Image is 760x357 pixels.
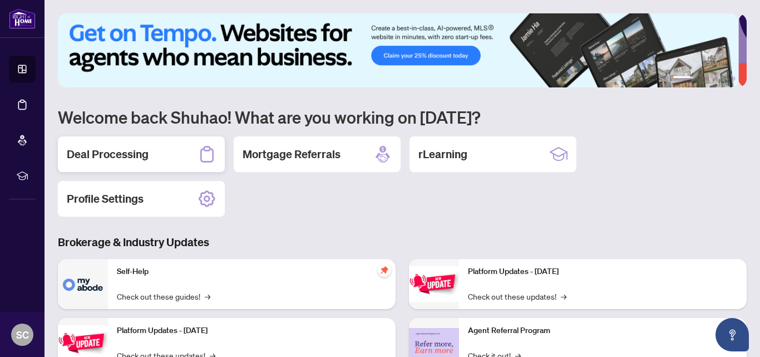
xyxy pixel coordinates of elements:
[468,290,566,302] a: Check out these updates!→
[722,76,727,81] button: 5
[378,263,391,277] span: pushpin
[67,146,149,162] h2: Deal Processing
[731,76,736,81] button: 6
[409,266,459,301] img: Platform Updates - June 23, 2025
[117,325,387,337] p: Platform Updates - [DATE]
[695,76,700,81] button: 2
[58,234,747,250] h3: Brokerage & Industry Updates
[9,8,36,29] img: logo
[243,146,340,162] h2: Mortgage Referrals
[117,266,387,278] p: Self-Help
[715,318,749,351] button: Open asap
[561,290,566,302] span: →
[673,76,691,81] button: 1
[468,325,738,337] p: Agent Referral Program
[16,327,29,343] span: SC
[205,290,210,302] span: →
[713,76,718,81] button: 4
[704,76,709,81] button: 3
[58,106,747,128] h1: Welcome back Shuhao! What are you working on [DATE]?
[418,146,467,162] h2: rLearning
[58,13,738,87] img: Slide 0
[67,191,144,207] h2: Profile Settings
[58,259,108,309] img: Self-Help
[468,266,738,278] p: Platform Updates - [DATE]
[117,290,210,302] a: Check out these guides!→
